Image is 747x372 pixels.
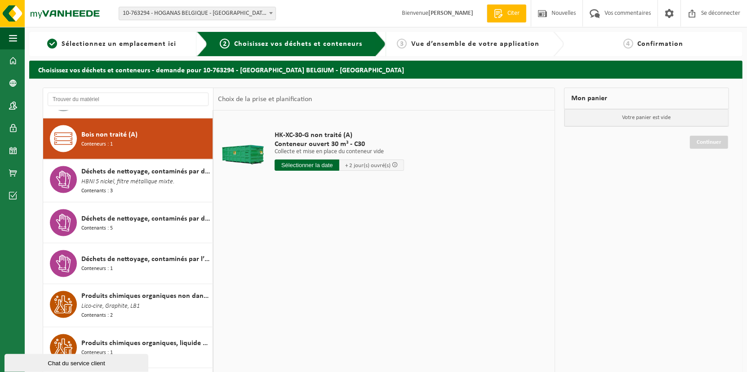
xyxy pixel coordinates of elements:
[81,349,113,358] span: Conteneurs : 1
[505,9,522,18] span: Citer
[275,131,404,140] span: HK-XC-30-G non traité (A)
[81,129,138,140] span: Bois non traité (A)
[345,163,391,168] span: + 2 jour(s) ouvré(s)
[220,39,230,49] span: 2
[81,187,113,195] span: Contenants : 3
[81,224,113,233] span: Contenants : 5
[564,88,729,109] div: Mon panier
[81,302,140,312] span: Lico-cire, Graphite, LB1
[119,7,276,20] span: 10-763294 - HOGANAS BELGIUM - ATH
[81,338,210,349] span: Produits chimiques organiques, liquide dangereux dans de petits contenants
[62,40,176,48] span: Sélectionnez un emplacement ici
[43,284,213,328] button: Produits chimiques organiques non dangereux, liquides dans de petits emballages Lico-cire, Graphi...
[623,39,633,49] span: 4
[43,203,213,244] button: Déchets de nettoyage, contaminés par divers déchets dangereux Contenants : 5
[275,149,404,155] p: Collecte et mise en place du conteneur vide
[81,213,210,224] span: Déchets de nettoyage, contaminés par divers déchets dangereux
[81,291,210,302] span: Produits chimiques organiques non dangereux, liquides dans de petits emballages
[402,10,473,17] font: Bienvenue
[119,7,276,20] span: 10-763294 - HOGANAS BELGIUM - ATH
[29,61,743,78] h2: Choisissez vos déchets et conteneurs - demande pour 10-763294 - [GEOGRAPHIC_DATA] BELGIUM - [GEOG...
[81,177,174,187] span: HBNI 5 nickel, filtre métallique mixte.
[34,39,190,49] a: 1Sélectionnez un emplacement ici
[565,109,729,126] p: Votre panier est vide
[81,140,113,149] span: Conteneurs : 1
[43,328,213,368] button: Produits chimiques organiques, liquide dangereux dans de petits contenants Conteneurs : 1
[275,140,404,149] span: Conteneur ouvert 30 m³ - C30
[81,254,210,265] span: Déchets de nettoyage, contaminés par l’huile
[638,40,684,48] span: Confirmation
[43,244,213,284] button: Déchets de nettoyage, contaminés par l’huile Conteneurs : 1
[43,119,213,159] button: Bois non traité (A) Conteneurs : 1
[81,166,210,177] span: Déchets de nettoyage, contaminés par des métaux lourds
[428,10,473,17] strong: [PERSON_NAME]
[81,265,113,274] span: Conteneurs : 1
[275,159,339,171] input: Sélectionner la date
[213,88,316,111] div: Choix de la prise et planification
[487,4,526,22] a: Citer
[48,93,209,106] input: Trouver du matériel
[47,39,57,49] span: 1
[690,136,728,149] a: Continuer
[43,159,213,203] button: Déchets de nettoyage, contaminés par des métaux lourds HBNI 5 nickel, filtre métallique mixte. Co...
[397,39,407,49] span: 3
[234,40,362,48] span: Choisissez vos déchets et conteneurs
[4,352,150,372] iframe: chat widget
[411,40,539,48] span: Vue d’ensemble de votre application
[81,312,113,320] span: Contenants : 2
